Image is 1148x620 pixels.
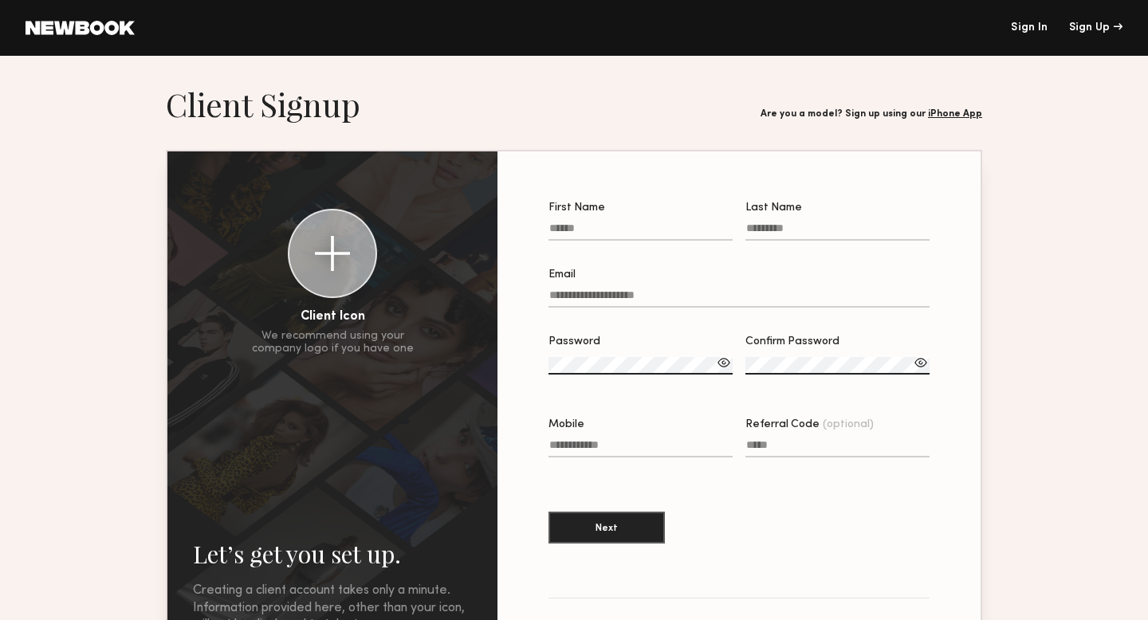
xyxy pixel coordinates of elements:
input: First Name [548,222,733,241]
div: Referral Code [745,419,930,430]
div: Client Icon [301,311,365,324]
div: Email [548,269,930,281]
div: Password [548,336,733,347]
input: Confirm Password [745,357,930,375]
div: Confirm Password [745,336,930,347]
div: Last Name [745,202,930,214]
input: Last Name [745,222,930,241]
input: Referral Code(optional) [745,439,930,457]
div: We recommend using your company logo if you have one [252,330,414,355]
div: Are you a model? Sign up using our [761,109,982,120]
h2: Let’s get you set up. [193,538,472,570]
div: First Name [548,202,733,214]
div: Mobile [548,419,733,430]
div: Sign Up [1069,22,1122,33]
button: Next [548,512,665,543]
input: Email [548,289,930,308]
a: iPhone App [928,109,982,119]
span: (optional) [823,419,874,430]
input: Mobile [548,439,733,457]
input: Password [548,357,733,375]
a: Sign In [1011,22,1048,33]
h1: Client Signup [166,84,360,124]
